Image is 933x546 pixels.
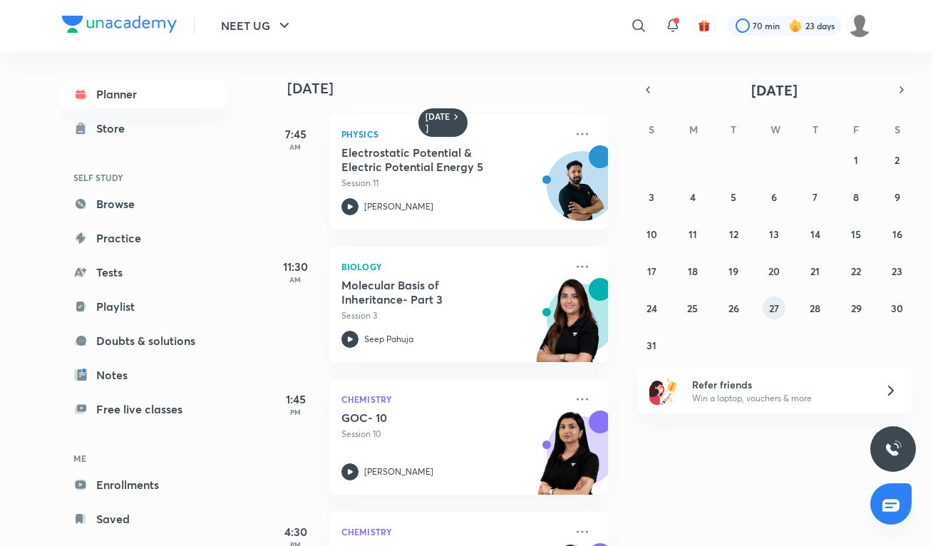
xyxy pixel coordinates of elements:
[364,465,433,478] p: [PERSON_NAME]
[267,408,324,416] p: PM
[640,222,663,245] button: August 10, 2025
[690,190,696,204] abbr: August 4, 2025
[731,123,736,136] abbr: Tuesday
[892,227,902,241] abbr: August 16, 2025
[771,190,777,204] abbr: August 6, 2025
[658,80,892,100] button: [DATE]
[341,309,565,322] p: Session 3
[640,259,663,282] button: August 17, 2025
[681,222,704,245] button: August 11, 2025
[845,148,867,171] button: August 1, 2025
[895,190,900,204] abbr: August 9, 2025
[886,222,909,245] button: August 16, 2025
[728,264,738,278] abbr: August 19, 2025
[364,333,413,346] p: Seep Pahuja
[804,297,827,319] button: August 28, 2025
[646,302,657,315] abbr: August 24, 2025
[341,411,519,425] h5: GOC- 10
[763,222,785,245] button: August 13, 2025
[693,14,716,37] button: avatar
[62,446,227,470] h6: ME
[646,339,656,352] abbr: August 31, 2025
[341,278,519,307] h5: Molecular Basis of Inheritance- Part 3
[62,190,227,218] a: Browse
[688,264,698,278] abbr: August 18, 2025
[96,120,133,137] div: Store
[853,190,859,204] abbr: August 8, 2025
[647,264,656,278] abbr: August 17, 2025
[681,259,704,282] button: August 18, 2025
[891,302,903,315] abbr: August 30, 2025
[854,153,858,167] abbr: August 1, 2025
[845,297,867,319] button: August 29, 2025
[62,470,227,499] a: Enrollments
[763,185,785,208] button: August 6, 2025
[722,297,745,319] button: August 26, 2025
[212,11,301,40] button: NEET UG
[692,377,867,392] h6: Refer friends
[886,259,909,282] button: August 23, 2025
[364,200,433,213] p: [PERSON_NAME]
[62,114,227,143] a: Store
[62,395,227,423] a: Free live classes
[851,264,861,278] abbr: August 22, 2025
[892,264,902,278] abbr: August 23, 2025
[769,302,779,315] abbr: August 27, 2025
[763,259,785,282] button: August 20, 2025
[768,264,780,278] abbr: August 20, 2025
[547,159,616,227] img: Avatar
[640,297,663,319] button: August 24, 2025
[267,391,324,408] h5: 1:45
[728,302,739,315] abbr: August 26, 2025
[681,185,704,208] button: August 4, 2025
[649,190,654,204] abbr: August 3, 2025
[763,297,785,319] button: August 27, 2025
[895,123,900,136] abbr: Saturday
[530,278,608,376] img: unacademy
[530,411,608,509] img: unacademy
[731,190,736,204] abbr: August 5, 2025
[847,14,872,38] img: Disha C
[267,125,324,143] h5: 7:45
[692,392,867,405] p: Win a laptop, vouchers & more
[886,148,909,171] button: August 2, 2025
[722,259,745,282] button: August 19, 2025
[810,227,820,241] abbr: August 14, 2025
[687,302,698,315] abbr: August 25, 2025
[886,297,909,319] button: August 30, 2025
[426,111,450,134] h6: [DATE]
[341,145,519,174] h5: Electrostatic Potential & Electric Potential Energy 5
[788,19,803,33] img: streak
[341,391,565,408] p: Chemistry
[770,123,780,136] abbr: Wednesday
[813,123,818,136] abbr: Thursday
[267,143,324,151] p: AM
[689,227,697,241] abbr: August 11, 2025
[62,292,227,321] a: Playlist
[62,80,227,108] a: Planner
[845,185,867,208] button: August 8, 2025
[640,185,663,208] button: August 3, 2025
[62,16,177,33] img: Company Logo
[813,190,818,204] abbr: August 7, 2025
[62,165,227,190] h6: SELF STUDY
[341,523,565,540] p: Chemistry
[722,222,745,245] button: August 12, 2025
[341,428,565,441] p: Session 10
[886,185,909,208] button: August 9, 2025
[649,376,678,405] img: referral
[751,81,798,100] span: [DATE]
[853,123,859,136] abbr: Friday
[729,227,738,241] abbr: August 12, 2025
[341,177,565,190] p: Session 11
[845,222,867,245] button: August 15, 2025
[810,264,820,278] abbr: August 21, 2025
[62,361,227,389] a: Notes
[851,302,862,315] abbr: August 29, 2025
[646,227,657,241] abbr: August 10, 2025
[698,19,711,32] img: avatar
[845,259,867,282] button: August 22, 2025
[62,16,177,36] a: Company Logo
[267,523,324,540] h5: 4:30
[267,275,324,284] p: AM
